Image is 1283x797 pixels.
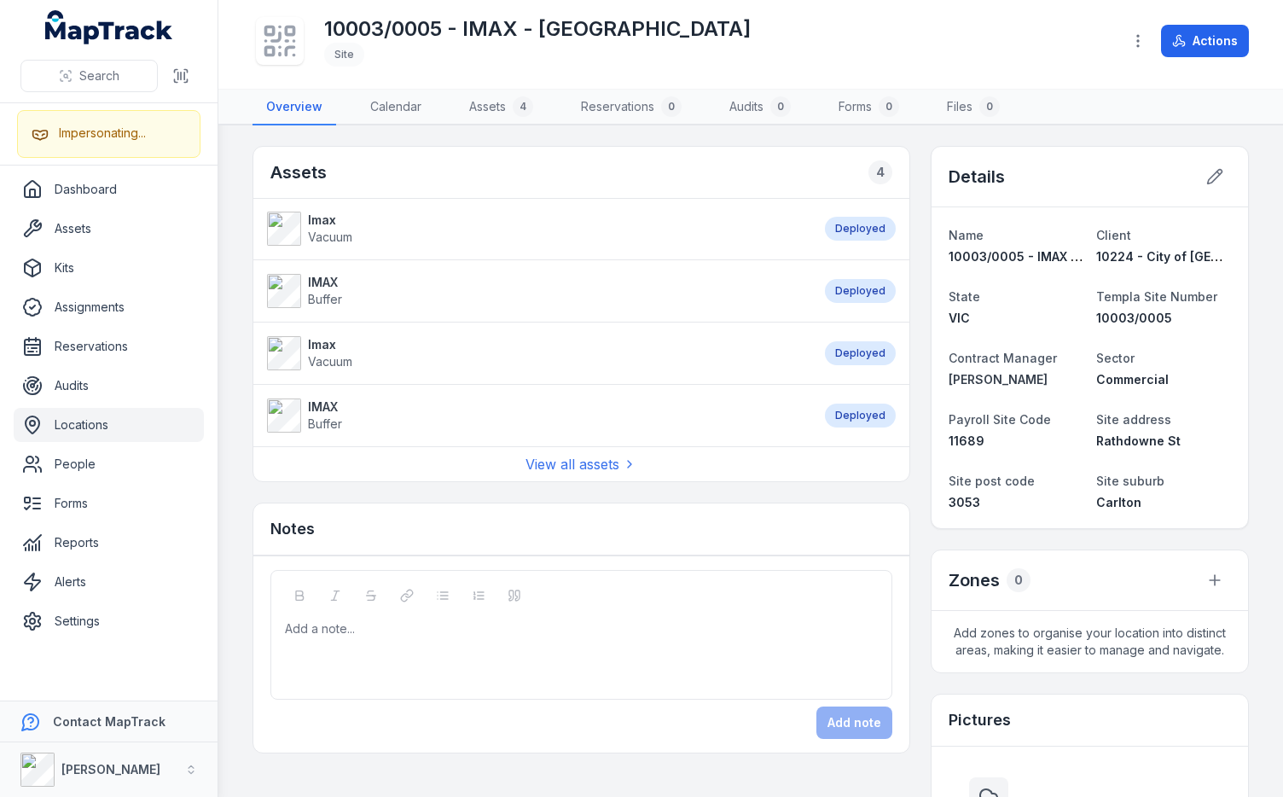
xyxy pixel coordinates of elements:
[770,96,791,117] div: 0
[716,90,804,125] a: Audits0
[1096,289,1217,304] span: Templa Site Number
[567,90,695,125] a: Reservations0
[308,354,352,369] span: Vacuum
[949,495,980,509] span: 3053
[661,96,682,117] div: 0
[357,90,435,125] a: Calendar
[879,96,899,117] div: 0
[308,292,342,306] span: Buffer
[949,289,980,304] span: State
[308,230,352,244] span: Vacuum
[14,290,204,324] a: Assignments
[1096,311,1172,325] span: 10003/0005
[253,90,336,125] a: Overview
[308,212,352,229] strong: Imax
[825,279,896,303] div: Deployed
[324,43,364,67] div: Site
[267,398,808,433] a: IMAXBuffer
[14,251,204,285] a: Kits
[825,404,896,428] div: Deployed
[825,341,896,365] div: Deployed
[949,568,1000,592] h2: Zones
[1096,372,1169,387] span: Commercial
[1007,568,1030,592] div: 0
[949,165,1005,189] h2: Details
[949,433,984,448] span: 11689
[1096,474,1164,488] span: Site suburb
[45,10,173,44] a: MapTrack
[979,96,1000,117] div: 0
[14,408,204,442] a: Locations
[14,172,204,207] a: Dashboard
[59,125,146,142] div: Impersonating...
[267,274,808,308] a: IMAXBuffer
[949,228,984,242] span: Name
[267,212,808,246] a: ImaxVacuum
[525,454,636,474] a: View all assets
[79,67,119,84] span: Search
[14,447,204,481] a: People
[932,611,1248,672] span: Add zones to organise your location into distinct areas, making it easier to manage and navigate.
[308,336,352,353] strong: Imax
[14,369,204,403] a: Audits
[308,416,342,431] span: Buffer
[1096,433,1181,448] span: Rathdowne St
[14,486,204,521] a: Forms
[270,517,315,541] h3: Notes
[14,565,204,599] a: Alerts
[825,90,913,125] a: Forms0
[267,336,808,370] a: ImaxVacuum
[308,274,342,291] strong: IMAX
[14,526,204,560] a: Reports
[825,217,896,241] div: Deployed
[61,762,160,777] strong: [PERSON_NAME]
[513,96,533,117] div: 4
[14,329,204,364] a: Reservations
[949,474,1035,488] span: Site post code
[1096,412,1171,427] span: Site address
[1096,351,1135,365] span: Sector
[949,311,970,325] span: VIC
[14,212,204,246] a: Assets
[324,15,751,43] h1: 10003/0005 - IMAX - [GEOGRAPHIC_DATA]
[949,708,1011,732] h3: Pictures
[933,90,1013,125] a: Files0
[270,160,327,184] h2: Assets
[456,90,547,125] a: Assets4
[20,60,158,92] button: Search
[868,160,892,184] div: 4
[1096,228,1131,242] span: Client
[53,714,165,729] strong: Contact MapTrack
[949,351,1057,365] span: Contract Manager
[949,412,1051,427] span: Payroll Site Code
[14,604,204,638] a: Settings
[949,249,1203,264] span: 10003/0005 - IMAX - [GEOGRAPHIC_DATA]
[308,398,342,416] strong: IMAX
[1161,25,1249,57] button: Actions
[949,371,1083,388] a: [PERSON_NAME]
[1096,495,1141,509] span: Carlton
